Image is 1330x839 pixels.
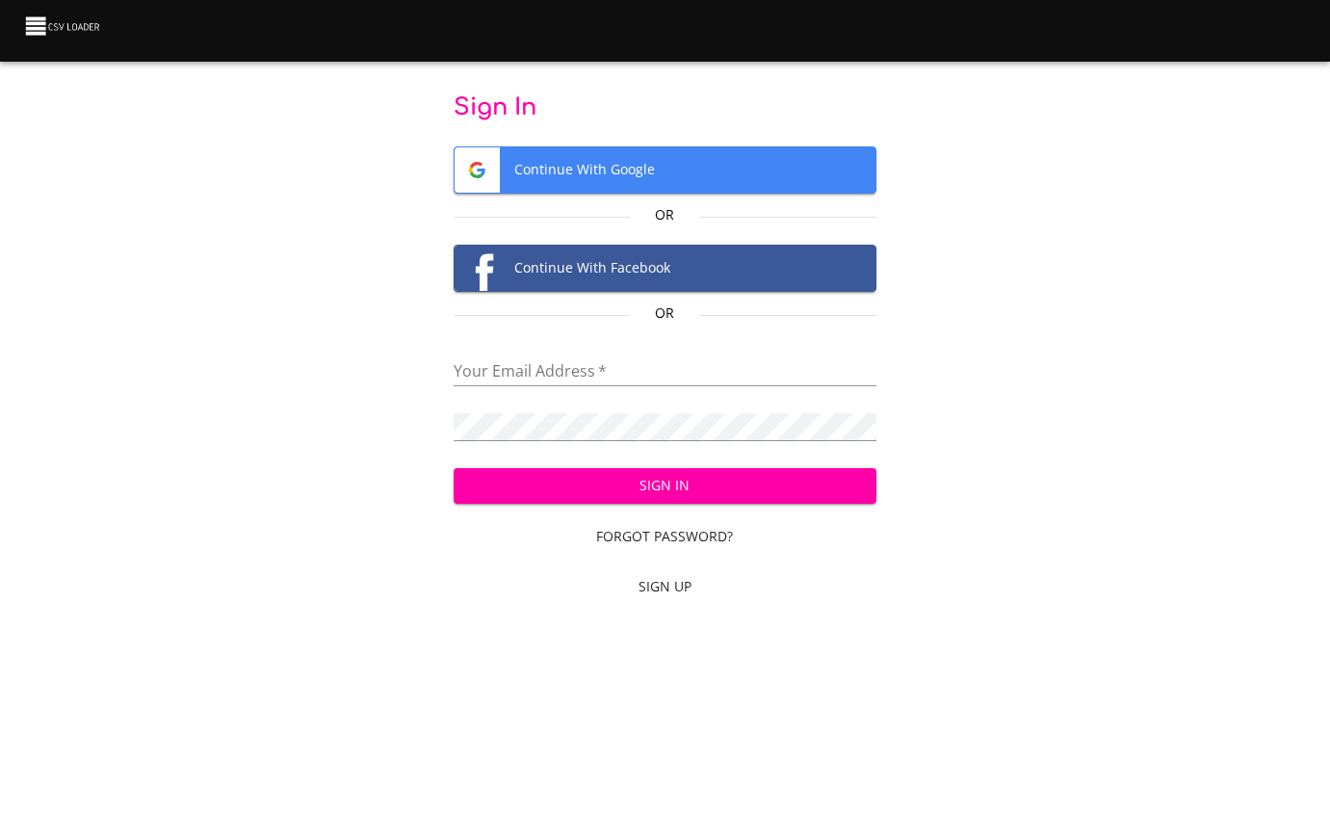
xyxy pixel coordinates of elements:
button: Facebook logoContinue With Facebook [454,245,876,292]
a: Forgot Password? [454,519,876,555]
button: Google logoContinue With Google [454,146,876,194]
button: Sign In [454,468,876,504]
span: Sign Up [461,575,869,599]
p: Or [630,205,700,224]
span: Continue With Facebook [455,246,875,291]
span: Sign In [469,474,861,498]
img: CSV Loader [23,13,104,39]
img: Facebook logo [455,246,500,291]
span: Forgot Password? [461,525,869,549]
img: Google logo [455,147,500,193]
a: Sign Up [454,569,876,605]
span: Continue With Google [455,147,875,193]
p: Sign In [454,92,876,123]
p: Or [630,303,700,323]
